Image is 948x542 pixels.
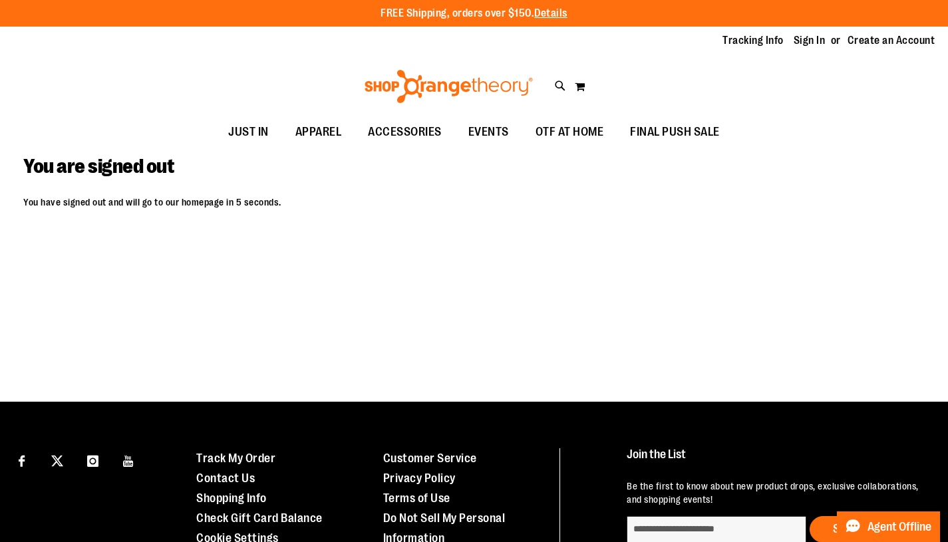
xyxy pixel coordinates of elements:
[282,117,355,148] a: APPAREL
[455,117,522,148] a: EVENTS
[215,117,282,148] a: JUST IN
[295,117,342,147] span: APPAREL
[355,117,455,148] a: ACCESSORIES
[534,7,567,19] a: Details
[383,491,450,505] a: Terms of Use
[522,117,617,148] a: OTF AT HOME
[51,455,63,467] img: Twitter
[196,491,267,505] a: Shopping Info
[630,117,720,147] span: FINAL PUSH SALE
[10,448,33,472] a: Visit our Facebook page
[228,117,269,147] span: JUST IN
[536,117,604,147] span: OTF AT HOME
[722,33,784,48] a: Tracking Info
[833,522,869,535] span: Sign Up
[23,155,174,178] span: You are signed out
[196,452,275,465] a: Track My Order
[368,117,442,147] span: ACCESSORIES
[468,117,509,147] span: EVENTS
[381,6,567,21] p: FREE Shipping, orders over $150.
[848,33,935,48] a: Create an Account
[117,448,140,472] a: Visit our Youtube page
[868,521,931,533] span: Agent Offline
[837,511,940,542] button: Agent Offline
[81,448,104,472] a: Visit our Instagram page
[627,479,923,506] p: Be the first to know about new product drops, exclusive collaborations, and shopping events!
[23,196,925,209] p: You have signed out and will go to our homepage in 5 seconds.
[383,472,456,485] a: Privacy Policy
[196,511,323,525] a: Check Gift Card Balance
[794,33,826,48] a: Sign In
[617,117,733,148] a: FINAL PUSH SALE
[46,448,69,472] a: Visit our X page
[627,448,923,473] h4: Join the List
[363,70,535,103] img: Shop Orangetheory
[196,472,255,485] a: Contact Us
[383,452,477,465] a: Customer Service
